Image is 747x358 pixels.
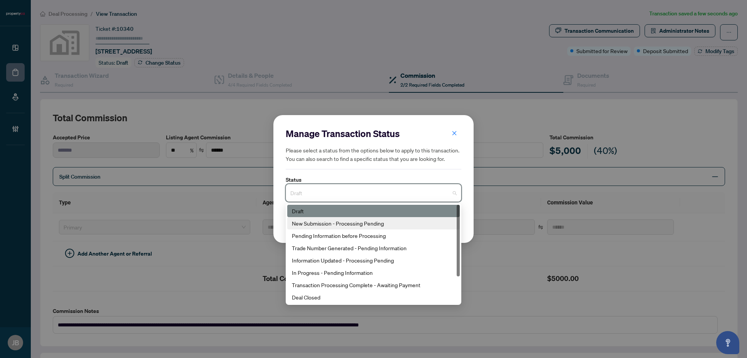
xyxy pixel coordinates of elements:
div: Draft [287,205,460,217]
div: Information Updated - Processing Pending [287,254,460,266]
div: New Submission - Processing Pending [287,217,460,229]
div: In Progress - Pending Information [292,268,455,277]
div: Trade Number Generated - Pending Information [292,244,455,252]
span: close [452,130,457,136]
div: Trade Number Generated - Pending Information [287,242,460,254]
div: Pending Information before Processing [292,231,455,240]
div: Transaction Processing Complete - Awaiting Payment [292,281,455,289]
div: Transaction Processing Complete - Awaiting Payment [287,279,460,291]
div: In Progress - Pending Information [287,266,460,279]
div: Pending Information before Processing [287,229,460,242]
button: Open asap [716,331,739,354]
div: Deal Closed [287,291,460,303]
label: Status [286,176,461,184]
div: New Submission - Processing Pending [292,219,455,228]
div: Deal Closed [292,293,455,301]
div: Information Updated - Processing Pending [292,256,455,264]
h5: Please select a status from the options below to apply to this transaction. You can also search t... [286,146,461,163]
h2: Manage Transaction Status [286,127,461,140]
div: Draft [292,207,455,215]
span: Draft [290,186,457,200]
